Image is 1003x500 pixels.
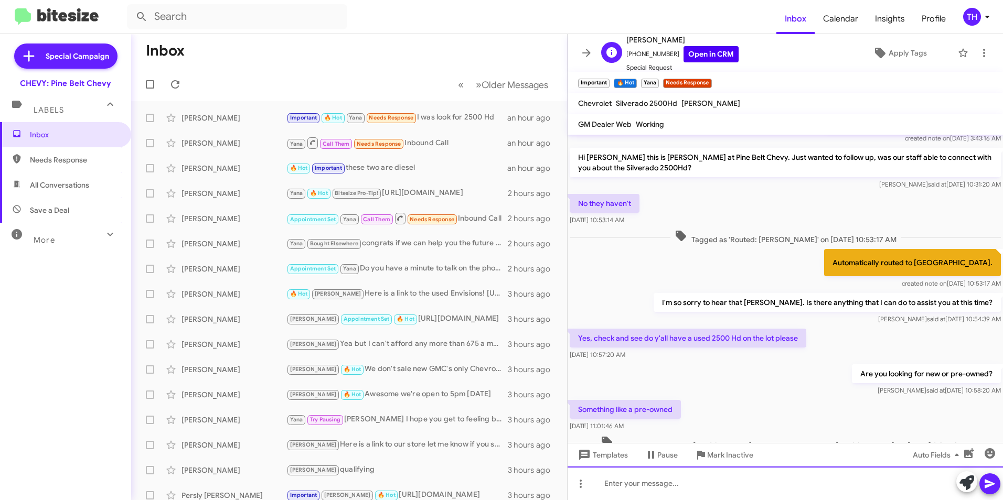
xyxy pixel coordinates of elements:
span: Apply Tags [889,44,927,62]
p: Hi [PERSON_NAME] this is [PERSON_NAME] at Pine Belt Chevy. Just wanted to follow up, was our staf... [570,148,1001,177]
span: [PERSON_NAME] [290,366,337,373]
a: Inbox [776,4,815,34]
p: Automatically routed to [GEOGRAPHIC_DATA]. [824,249,1001,276]
div: [PERSON_NAME] [182,465,286,475]
span: Tagged as 'Routed: [PERSON_NAME]' on [DATE] 10:53:17 AM [670,230,901,245]
button: Mark Inactive [686,445,762,464]
span: Save a Deal [30,205,69,215]
span: [DATE] 10:53:17 AM [902,279,1001,287]
div: 3 hours ago [508,440,559,450]
div: congrats if we can help you the future please let me know [286,237,508,249]
span: [PERSON_NAME] [DATE] 10:31:20 AM [879,180,1001,188]
span: » [476,78,482,91]
span: Yana [290,416,303,423]
div: Yea but I can't afford any more than 675 a month and I don't have money to put down. Can barely a... [286,338,508,350]
span: [PERSON_NAME] [681,99,740,108]
span: [PERSON_NAME] [290,341,337,347]
span: Yana [343,265,356,272]
div: [PERSON_NAME] [182,289,286,299]
span: Labels [34,105,64,115]
span: « [458,78,464,91]
div: 2 hours ago [508,238,559,249]
span: Yana [290,190,303,197]
span: Mark Inactive [707,445,753,464]
nav: Page navigation example [452,74,554,95]
a: Special Campaign [14,44,118,69]
input: Search [127,4,347,29]
button: TH [954,8,991,26]
span: Special Request [626,62,739,73]
span: Appointment Set [290,216,336,223]
span: [PERSON_NAME] [626,34,739,46]
div: Here is a link to our store let me know if you see something you like [URL][DOMAIN_NAME] [286,439,508,451]
span: Special Campaign [46,51,109,61]
span: Templates [576,445,628,464]
span: Bitesize Pro-Tip! [335,190,378,197]
button: Templates [568,445,636,464]
span: GM Dealer Web [578,119,632,129]
span: Silverado 2500Hd [616,99,677,108]
div: [PERSON_NAME] [182,364,286,375]
span: Needs Response [357,140,401,147]
div: qualifying [286,464,508,476]
span: [DATE] 3:43:16 AM [905,134,1001,142]
span: Older Messages [482,79,548,91]
span: [PHONE_NUMBER] [626,46,739,62]
span: [PERSON_NAME] [290,316,337,322]
p: I'm so sorry to hear that [PERSON_NAME]. Is there anything that I can do to assist you at this time? [654,293,1001,312]
span: Working [636,119,664,129]
span: Call Them [363,216,390,223]
div: [PERSON_NAME] [182,163,286,173]
div: 3 hours ago [508,415,559,425]
span: 🔥 Hot [397,316,414,322]
div: 2 hours ago [508,264,559,274]
span: [DATE] 10:53:14 AM [570,216,624,224]
span: Needs Response [410,216,454,223]
div: an hour ago [507,113,559,123]
span: Yana [290,240,303,247]
div: 3 hours ago [508,389,559,400]
span: Important [315,165,342,171]
a: Open in CRM [684,46,739,62]
a: Profile [913,4,954,34]
a: Calendar [815,4,867,34]
div: CHEVY: Pine Belt Chevy [20,78,111,89]
span: Needs Response [369,114,413,121]
span: Call Them [323,140,350,147]
span: Appointment Set [344,316,390,322]
span: Yana [290,140,303,147]
span: [PERSON_NAME] [290,441,337,448]
div: Do you have a minute to talk on the phone ? [286,263,508,275]
span: created note on [902,279,947,287]
span: [PERSON_NAME] [315,290,361,297]
button: Next [470,74,554,95]
span: said at [926,386,945,394]
div: 3 hours ago [508,339,559,350]
div: [URL][DOMAIN_NAME] [286,313,508,325]
span: [PERSON_NAME] [324,492,371,498]
span: 🔥 Hot [290,290,308,297]
div: We don't sale new GMC's only Chevrolet! [286,363,508,375]
div: 3 hours ago [508,364,559,375]
span: created note on [905,134,950,142]
button: Previous [452,74,470,95]
small: Needs Response [663,79,711,88]
div: Awesome we're open to 5pm [DATE] [286,388,508,400]
div: [PERSON_NAME] [182,440,286,450]
span: 🔥 Hot [378,492,396,498]
div: [PERSON_NAME] [182,264,286,274]
div: [PERSON_NAME] [182,415,286,425]
span: Try Pausing [310,416,340,423]
span: Pause [657,445,678,464]
div: an hour ago [507,138,559,148]
div: 2 hours ago [508,188,559,199]
div: these two are diesel [286,162,507,174]
div: [PERSON_NAME] [182,238,286,249]
p: Are you looking for new or pre-owned? [852,364,1001,383]
div: I was look for 2500 Hd [286,112,507,124]
div: Inbound Call [286,136,507,149]
span: Important [290,492,317,498]
div: [PERSON_NAME] [182,314,286,324]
